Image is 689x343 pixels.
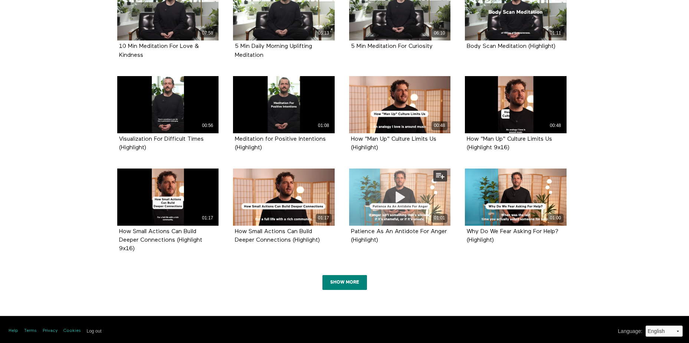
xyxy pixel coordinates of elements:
strong: How "Man Up" Culture Limits Us (Highlight 9x16) [467,136,552,151]
div: 01:08 [316,121,332,130]
strong: How "Man Up" Culture Limits Us (Highlight) [351,136,436,151]
button: Add to my list [433,170,447,182]
strong: Visualization For Difficult Times (Highlight) [119,136,204,151]
: How "Man Up" Culture Limits Us (Highlight 9x16) 00:48 [465,76,567,133]
div: 00:56 [200,121,216,130]
a: Privacy [43,328,58,334]
a: How Small Actions Can Build Deeper Connections (Highlight 9x16) 01:17 [117,169,219,226]
div: 05:13 [316,29,332,37]
div: 01:17 [200,214,216,222]
div: 00:48 [548,121,564,130]
a: 5 Min Meditation For Curiosity [351,43,433,49]
div: 01:11 [548,29,564,37]
a: Meditation for Positive Intentions (Highlight) 01:08 [233,76,335,133]
: How "Man Up" Culture Limits Us (Highlight 9x16) [467,136,552,150]
: How "Man Up" Culture Limits Us (Highlight) 00:48 [349,76,451,133]
a: Show More [322,275,367,290]
a: Terms [24,328,37,334]
: How "Man Up" Culture Limits Us (Highlight) [351,136,436,150]
a: Visualization For Difficult Times (Highlight) [119,136,204,150]
a: 5 Min Daily Morning Uplifting Meditation [235,43,312,58]
div: 00:48 [432,121,447,130]
label: Language : [618,327,642,335]
div: 07:58 [200,29,216,37]
strong: How Small Actions Can Build Deeper Connections (Highlight 9x16) [119,229,202,252]
a: Why Do We Fear Asking For Help? (Highlight) 01:00 [465,169,567,226]
a: Cookies [63,328,81,334]
a: Patience As An Antidote For Anger (Highlight) [351,229,447,243]
a: Body Scan Meditation (Highlight) [467,43,555,49]
a: Meditation for Positive Intentions (Highlight) [235,136,326,150]
input: Log out [87,329,102,334]
a: Help [9,328,18,334]
a: How Small Actions Can Build Deeper Connections (Highlight) 01:17 [233,169,335,226]
a: How Small Actions Can Build Deeper Connections (Highlight 9x16) [119,229,202,251]
a: Visualization For Difficult Times (Highlight) 00:56 [117,76,219,133]
a: Why Do We Fear Asking For Help? (Highlight) [467,229,558,243]
a: How Small Actions Can Build Deeper Connections (Highlight) [235,229,320,243]
div: 01:01 [432,214,447,222]
a: 10 Min Meditation For Love & Kindness [119,43,199,58]
div: 01:17 [316,214,332,222]
a: Patience As An Antidote For Anger (Highlight) 01:01 [349,169,451,226]
div: 01:00 [548,214,564,222]
div: 06:10 [432,29,447,37]
strong: Meditation for Positive Intentions (Highlight) [235,136,326,151]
